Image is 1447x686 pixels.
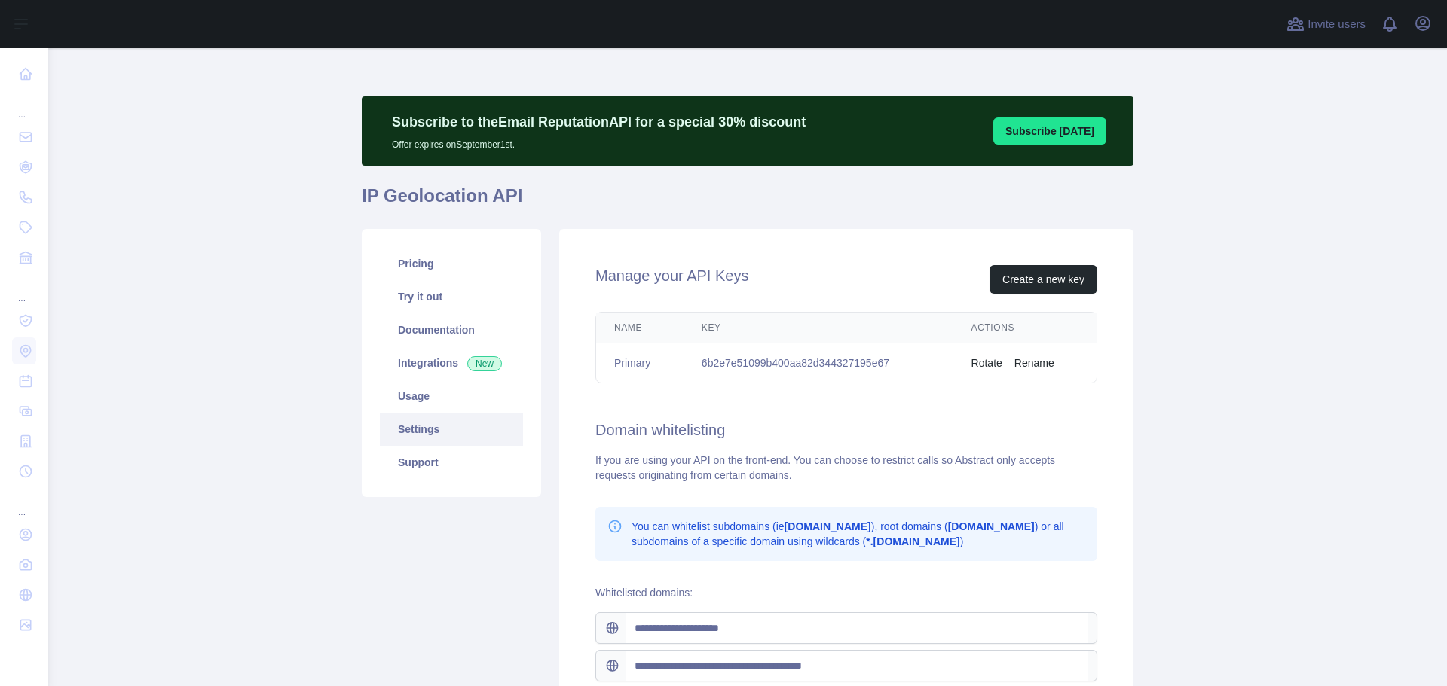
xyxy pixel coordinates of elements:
label: Whitelisted domains: [595,587,693,599]
h1: IP Geolocation API [362,184,1133,220]
div: If you are using your API on the front-end. You can choose to restrict calls so Abstract only acc... [595,453,1097,483]
p: Offer expires on September 1st. [392,133,806,151]
p: You can whitelist subdomains (ie ), root domains ( ) or all subdomains of a specific domain using... [632,519,1085,549]
button: Create a new key [990,265,1097,294]
th: Key [684,313,953,343]
a: Support [380,446,523,479]
a: Usage [380,380,523,413]
div: ... [12,90,36,120]
span: New [467,356,502,371]
th: Actions [953,313,1097,343]
b: *.[DOMAIN_NAME] [866,535,959,547]
div: ... [12,274,36,304]
button: Subscribe [DATE] [993,117,1106,145]
a: Pricing [380,247,523,280]
button: Rotate [971,355,1002,370]
a: Documentation [380,313,523,346]
button: Invite users [1283,12,1369,36]
td: Primary [596,343,684,383]
div: ... [12,488,36,518]
span: Invite users [1308,16,1366,33]
h2: Domain whitelisting [595,419,1097,441]
b: [DOMAIN_NAME] [948,520,1035,532]
h2: Manage your API Keys [595,265,748,294]
th: Name [596,313,684,343]
button: Rename [1014,355,1054,370]
td: 6b2e7e51099b400aa82d344327195e67 [684,343,953,383]
a: Try it out [380,280,523,313]
b: [DOMAIN_NAME] [785,520,871,532]
a: Settings [380,413,523,446]
p: Subscribe to the Email Reputation API for a special 30 % discount [392,111,806,133]
a: Integrations New [380,346,523,380]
